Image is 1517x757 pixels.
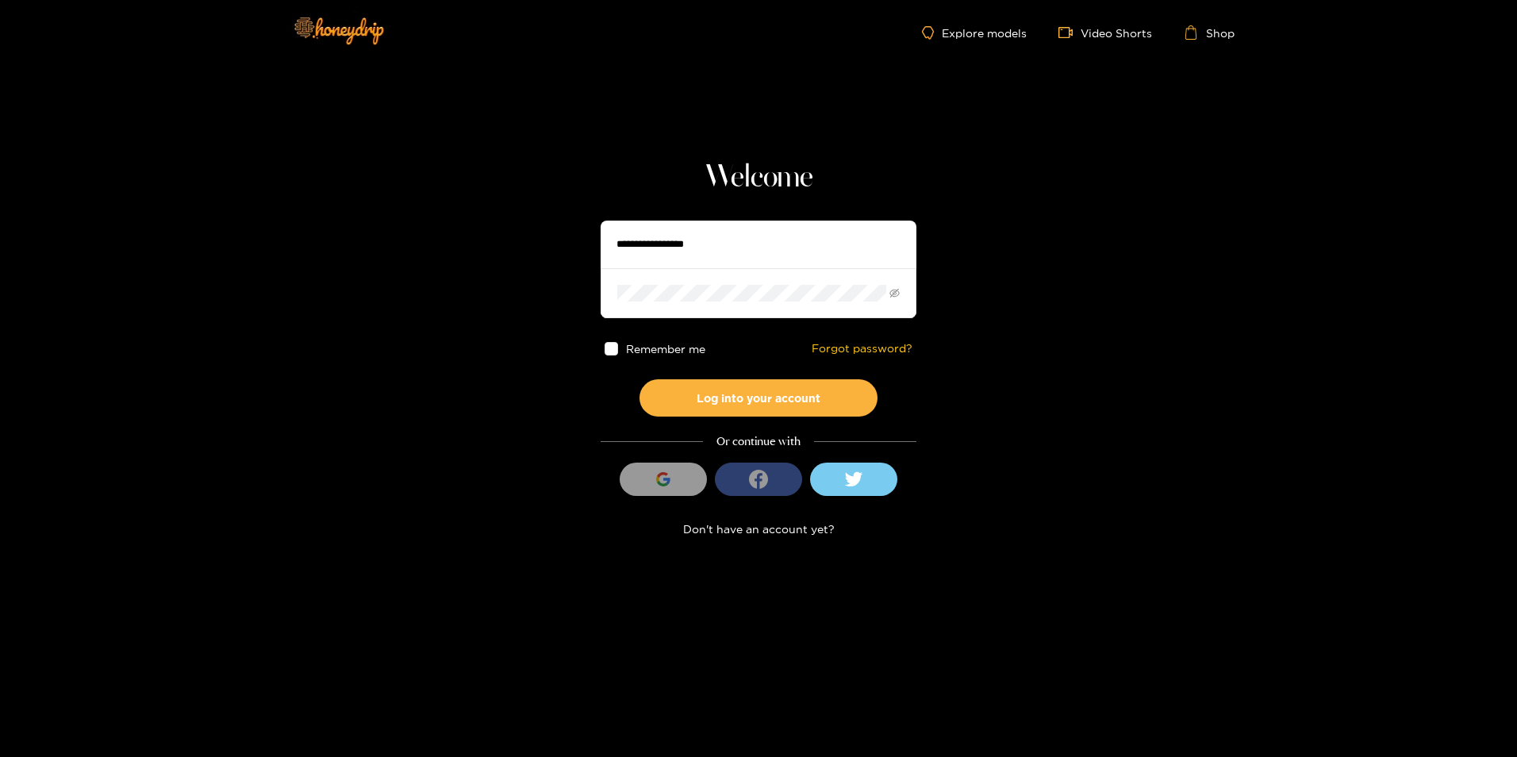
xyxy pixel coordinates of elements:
[639,379,878,417] button: Log into your account
[1058,25,1081,40] span: video-camera
[601,432,916,451] div: Or continue with
[601,159,916,197] h1: Welcome
[1058,25,1152,40] a: Video Shorts
[601,520,916,538] div: Don't have an account yet?
[889,288,900,298] span: eye-invisible
[626,343,705,355] span: Remember me
[812,342,912,355] a: Forgot password?
[1184,25,1235,40] a: Shop
[922,26,1027,40] a: Explore models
